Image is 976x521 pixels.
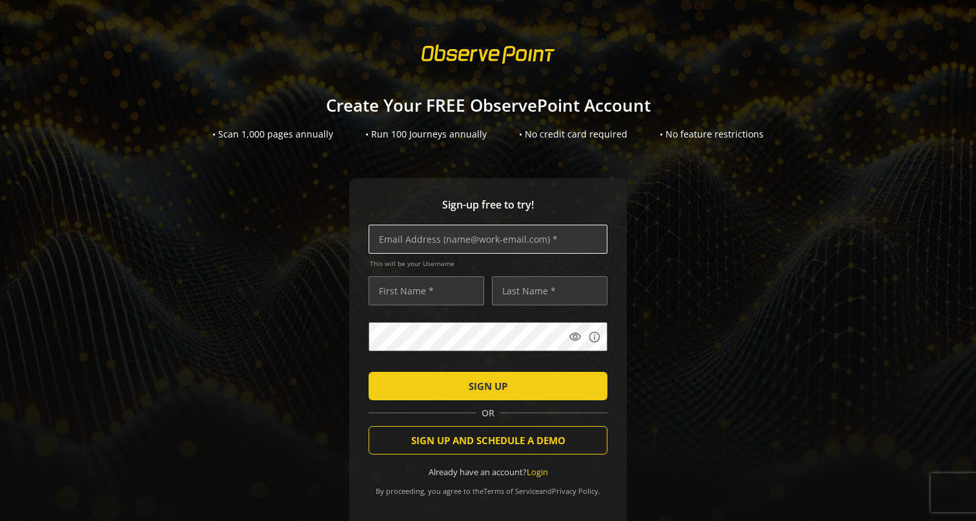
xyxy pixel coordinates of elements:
span: SIGN UP AND SCHEDULE A DEMO [411,429,565,452]
span: SIGN UP [469,374,507,398]
button: SIGN UP AND SCHEDULE A DEMO [369,426,607,455]
mat-icon: visibility [569,331,582,343]
div: By proceeding, you agree to the and . [369,478,607,496]
span: Sign-up free to try! [369,198,607,212]
button: SIGN UP [369,372,607,400]
div: • Run 100 Journeys annually [365,128,487,141]
div: • Scan 1,000 pages annually [212,128,333,141]
span: OR [476,407,500,420]
div: • No credit card required [519,128,627,141]
input: First Name * [369,276,484,305]
a: Login [527,466,548,478]
a: Privacy Policy [552,486,598,496]
input: Email Address (name@work-email.com) * [369,225,607,254]
div: • No feature restrictions [660,128,764,141]
a: Terms of Service [483,486,539,496]
input: Last Name * [492,276,607,305]
span: This will be your Username [370,259,607,268]
div: Already have an account? [369,466,607,478]
mat-icon: info [588,331,601,343]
